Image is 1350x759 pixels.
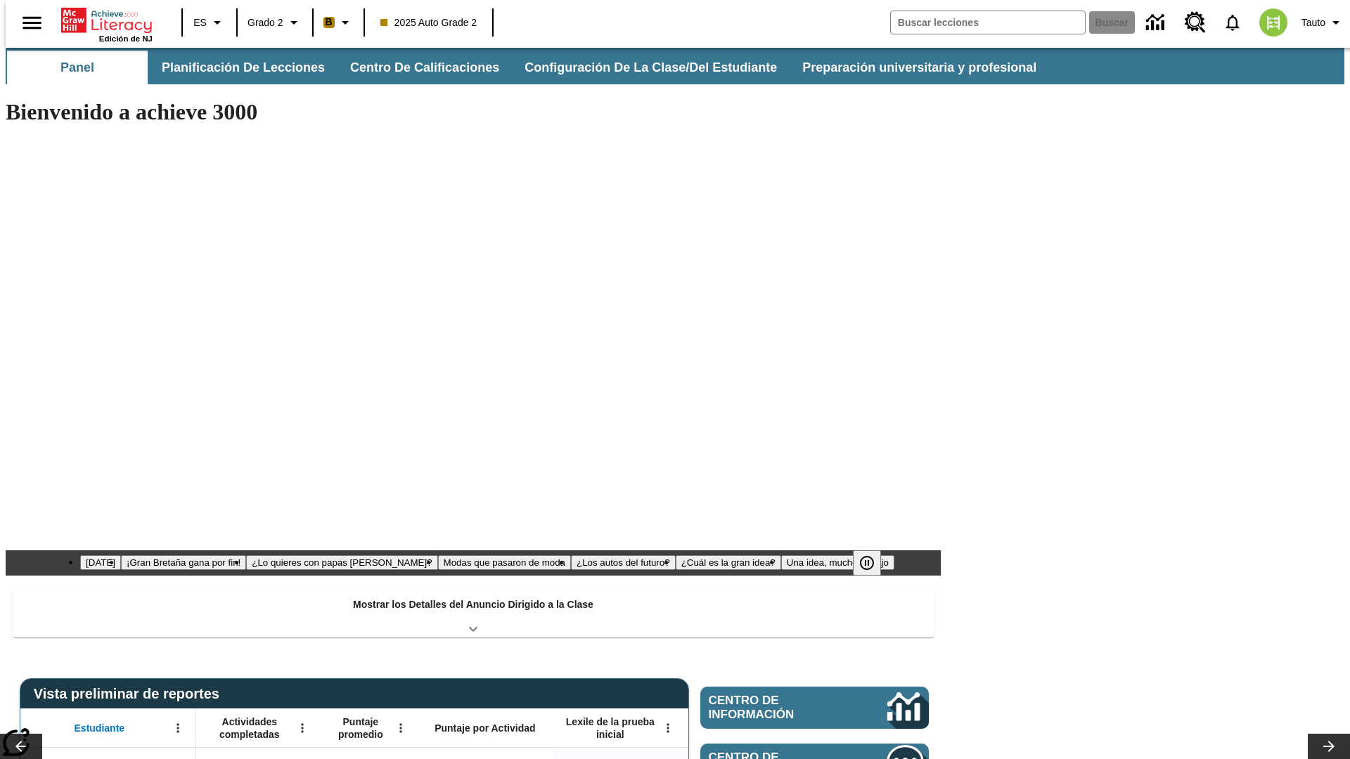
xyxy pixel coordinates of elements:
[80,555,121,570] button: Diapositiva 1 Día del Trabajo
[6,51,1049,84] div: Subbarra de navegación
[435,722,535,734] span: Puntaje por Actividad
[203,715,296,741] span: Actividades completadas
[99,34,153,43] span: Edición de NJ
[1251,4,1296,41] button: Escoja un nuevo avatar
[438,555,571,570] button: Diapositiva 4 Modas que pasaron de moda
[891,11,1085,34] input: Buscar campo
[292,718,313,739] button: Abrir menú
[11,2,53,44] button: Abrir el menú lateral
[75,722,125,734] span: Estudiante
[34,686,226,702] span: Vista preliminar de reportes
[242,10,308,35] button: Grado: Grado 2, Elige un grado
[61,5,153,43] div: Portada
[791,51,1048,84] button: Preparación universitaria y profesional
[676,555,781,570] button: Diapositiva 6 ¿Cuál es la gran idea?
[318,10,359,35] button: Boost El color de la clase es anaranjado claro. Cambiar el color de la clase.
[390,718,411,739] button: Abrir menú
[6,48,1344,84] div: Subbarra de navegación
[781,555,894,570] button: Diapositiva 7 Una idea, mucho trabajo
[339,51,510,84] button: Centro de calificaciones
[853,550,895,576] div: Pausar
[1259,8,1287,37] img: avatar image
[193,15,207,30] span: ES
[657,718,679,739] button: Abrir menú
[513,51,788,84] button: Configuración de la clase/del estudiante
[167,718,188,739] button: Abrir menú
[1176,4,1214,41] a: Centro de recursos, Se abrirá en una pestaña nueva.
[1296,10,1350,35] button: Perfil/Configuración
[61,6,153,34] a: Portada
[700,687,929,729] a: Centro de información
[326,13,333,31] span: B
[6,99,941,125] h1: Bienvenido a achieve 3000
[1214,4,1251,41] a: Notificaciones
[121,555,246,570] button: Diapositiva 2 ¡Gran Bretaña gana por fin!
[1138,4,1176,42] a: Centro de información
[246,555,437,570] button: Diapositiva 3 ¿Lo quieres con papas fritas?
[353,597,593,612] p: Mostrar los Detalles del Anuncio Dirigido a la Clase
[247,15,283,30] span: Grado 2
[327,715,394,741] span: Puntaje promedio
[559,715,662,741] span: Lexile de la prueba inicial
[13,589,934,637] div: Mostrar los Detalles del Anuncio Dirigido a la Clase
[150,51,336,84] button: Planificación de lecciones
[853,550,881,576] button: Pausar
[1301,15,1325,30] span: Tauto
[187,10,232,35] button: Lenguaje: ES, Selecciona un idioma
[7,51,148,84] button: Panel
[380,15,477,30] span: 2025 Auto Grade 2
[709,694,840,722] span: Centro de información
[571,555,676,570] button: Diapositiva 5 ¿Los autos del futuro?
[1308,734,1350,759] button: Carrusel de lecciones, seguir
